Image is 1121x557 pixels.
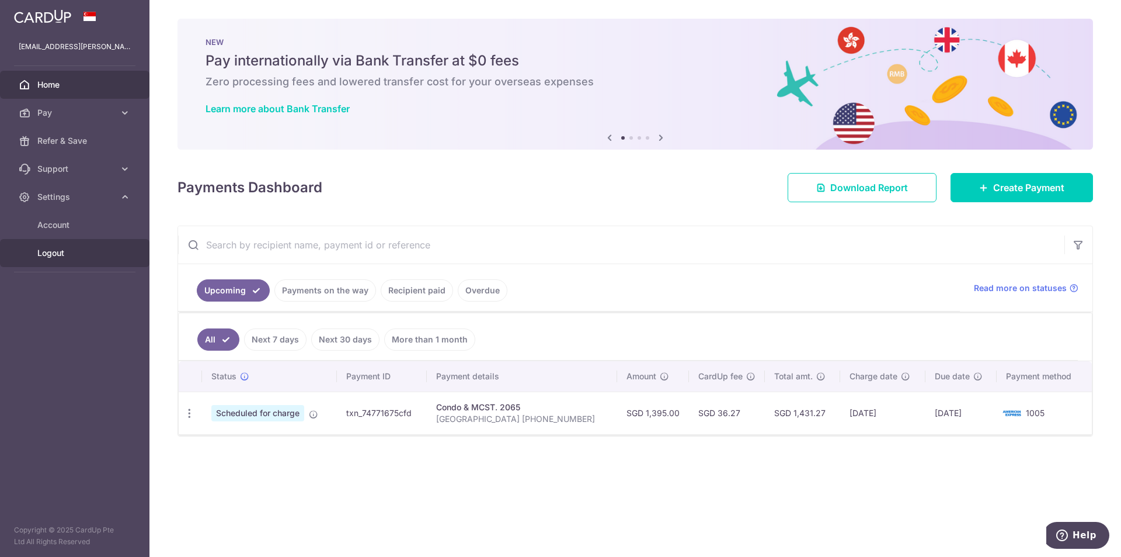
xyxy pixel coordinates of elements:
[206,75,1065,89] h6: Zero processing fees and lowered transfer cost for your overseas expenses
[951,173,1093,202] a: Create Payment
[337,392,427,434] td: txn_74771675cfd
[774,371,813,382] span: Total amt.
[974,282,1067,294] span: Read more on statuses
[997,361,1092,392] th: Payment method
[993,181,1064,195] span: Create Payment
[1046,522,1109,551] iframe: Opens a widget where you can find more information
[1000,406,1023,420] img: Bank Card
[211,371,236,382] span: Status
[1026,408,1045,418] span: 1005
[765,392,840,434] td: SGD 1,431.27
[427,361,617,392] th: Payment details
[37,163,114,175] span: Support
[698,371,743,382] span: CardUp fee
[14,9,71,23] img: CardUp
[311,328,380,351] a: Next 30 days
[211,405,304,421] span: Scheduled for charge
[177,177,322,198] h4: Payments Dashboard
[436,402,608,413] div: Condo & MCST. 2065
[37,191,114,203] span: Settings
[274,279,376,302] a: Payments on the way
[935,371,970,382] span: Due date
[381,279,453,302] a: Recipient paid
[840,392,925,434] td: [DATE]
[458,279,507,302] a: Overdue
[974,282,1078,294] a: Read more on statuses
[626,371,656,382] span: Amount
[37,79,114,91] span: Home
[37,107,114,119] span: Pay
[197,279,270,302] a: Upcoming
[37,135,114,147] span: Refer & Save
[206,51,1065,70] h5: Pay internationally via Bank Transfer at $0 fees
[244,328,307,351] a: Next 7 days
[19,41,131,53] p: [EMAIL_ADDRESS][PERSON_NAME][DOMAIN_NAME]
[197,328,239,351] a: All
[689,392,765,434] td: SGD 36.27
[436,413,608,425] p: [GEOGRAPHIC_DATA] [PHONE_NUMBER]
[206,37,1065,47] p: NEW
[830,181,908,195] span: Download Report
[850,371,897,382] span: Charge date
[178,226,1064,264] input: Search by recipient name, payment id or reference
[925,392,997,434] td: [DATE]
[37,247,114,259] span: Logout
[788,173,937,202] a: Download Report
[337,361,427,392] th: Payment ID
[384,328,475,351] a: More than 1 month
[37,219,114,231] span: Account
[206,103,350,115] a: Learn more about Bank Transfer
[177,19,1093,150] img: Bank transfer banner
[617,392,689,434] td: SGD 1,395.00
